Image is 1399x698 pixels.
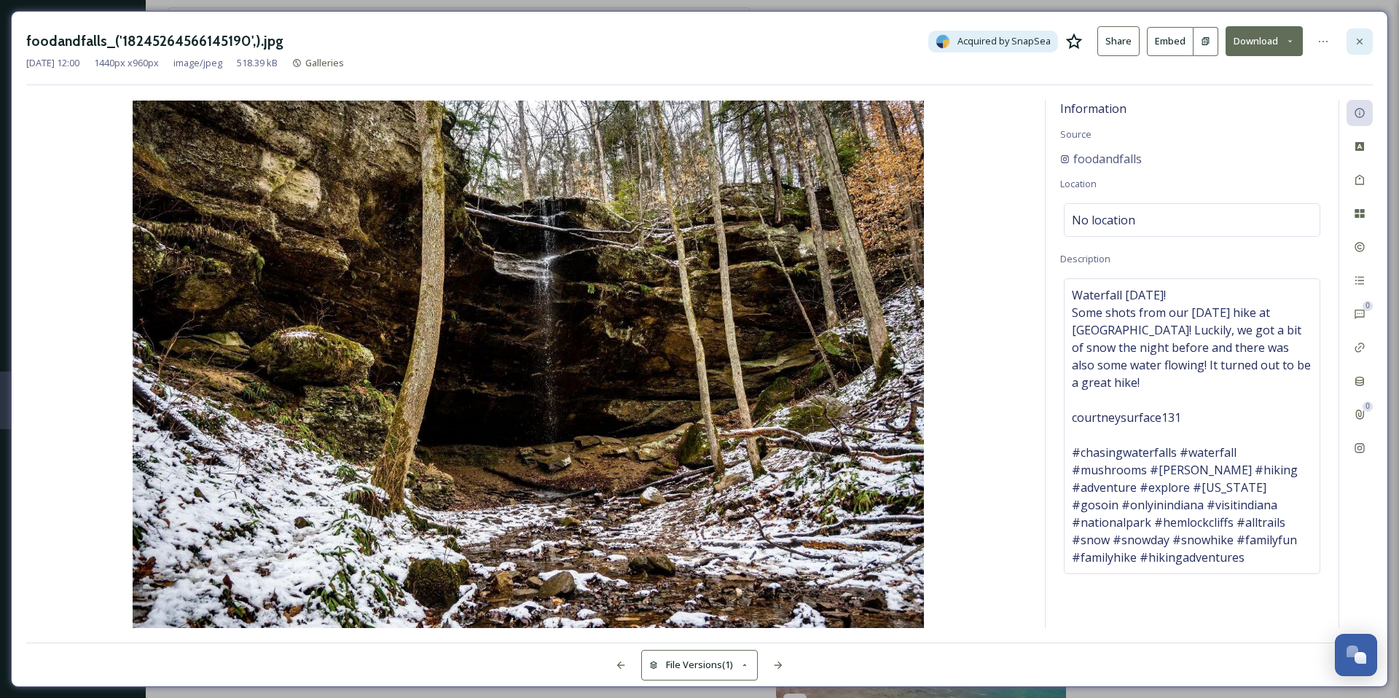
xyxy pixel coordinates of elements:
[1060,128,1092,141] span: Source
[26,31,283,52] h3: foodandfalls_('18245264566145190',).jpg
[1060,150,1142,168] a: foodandfalls
[1335,634,1377,676] button: Open Chat
[26,56,79,70] span: [DATE] 12:00
[1226,26,1303,56] button: Download
[1060,252,1110,265] span: Description
[1060,101,1126,117] span: Information
[1072,286,1312,566] span: Waterfall [DATE]! Some shots from our [DATE] hike at [GEOGRAPHIC_DATA]! Luckily, we got a bit of ...
[1073,150,1142,168] span: foodandfalls
[1072,211,1135,229] span: No location
[1097,26,1140,56] button: Share
[1363,301,1373,311] div: 0
[957,34,1051,48] span: Acquired by SnapSea
[94,56,159,70] span: 1440 px x 960 px
[1147,27,1194,56] button: Embed
[641,650,758,680] button: File Versions(1)
[1060,177,1097,190] span: Location
[173,56,222,70] span: image/jpeg
[237,56,278,70] span: 518.39 kB
[1363,401,1373,412] div: 0
[305,56,344,69] span: Galleries
[936,34,950,49] img: snapsea-logo.png
[26,101,1030,628] img: 2c88225f-6ee8-0738-caa8-ecadb4afb1e0.jpg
